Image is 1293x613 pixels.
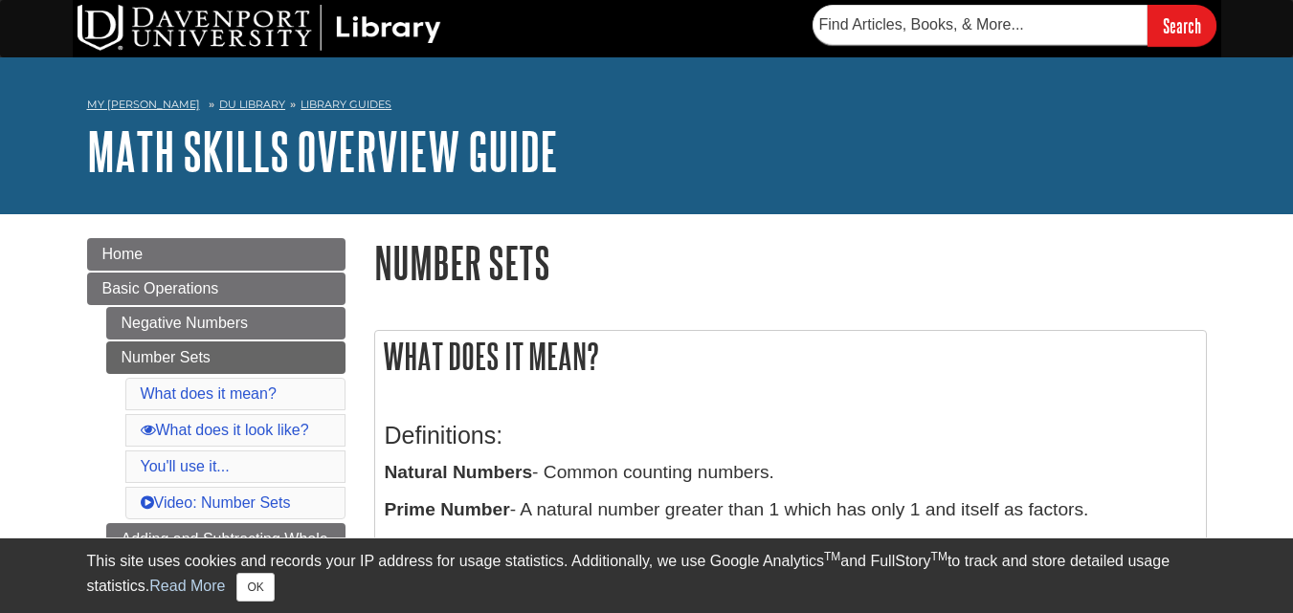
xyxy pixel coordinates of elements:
[385,499,510,519] b: Prime Number
[141,458,230,474] a: You'll use it...
[374,238,1207,287] h1: Number Sets
[102,246,144,262] span: Home
[385,459,1196,487] p: - Common counting numbers.
[87,121,558,181] a: Math Skills Overview Guide
[87,238,346,271] a: Home
[102,280,219,296] span: Basic Operations
[385,462,533,482] b: Natural Numbers
[1148,5,1216,46] input: Search
[236,573,274,602] button: Close
[385,534,1196,561] p: - A natural number greater than 1 which has more factors than 1 and itself.
[813,5,1148,45] input: Find Articles, Books, & More...
[219,98,285,111] a: DU Library
[301,98,391,111] a: Library Guides
[824,550,840,563] sup: TM
[385,496,1196,524] p: - A natural number greater than 1 which has only 1 and itself as factors.
[87,273,346,305] a: Basic Operations
[375,331,1206,382] h2: What does it mean?
[931,550,947,563] sup: TM
[385,536,554,557] b: Composite Number
[87,550,1207,602] div: This site uses cookies and records your IP address for usage statistics. Additionally, we use Goo...
[813,5,1216,46] form: Searches DU Library's articles, books, and more
[106,341,346,374] a: Number Sets
[149,578,225,594] a: Read More
[385,422,1196,449] h3: Definitions:
[141,422,309,438] a: What does it look like?
[87,97,200,113] a: My [PERSON_NAME]
[78,5,441,51] img: DU Library
[141,385,277,402] a: What does it mean?
[106,523,346,579] a: Adding and Subtracting Whole Numbers
[106,307,346,339] a: Negative Numbers
[141,494,291,511] a: Video: Number Sets
[87,92,1207,122] nav: breadcrumb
